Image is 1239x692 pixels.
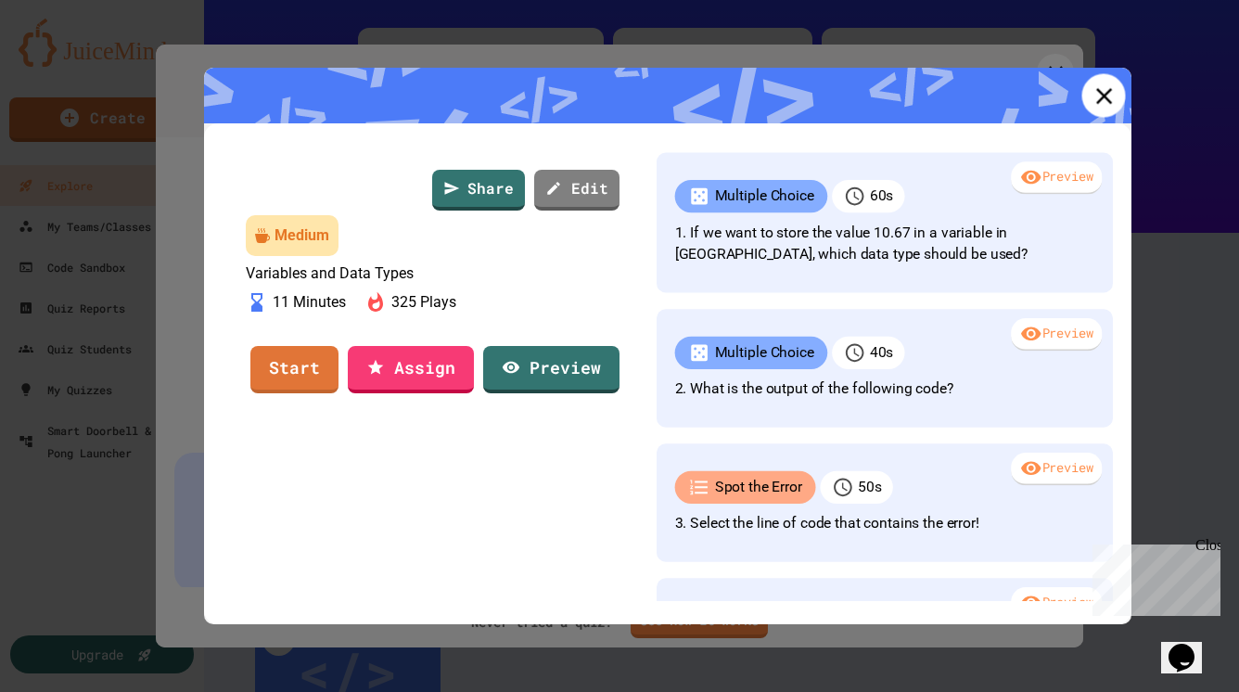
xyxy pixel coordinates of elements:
a: Edit [534,170,619,211]
p: 3. Select the line of code that contains the error! [675,513,1095,535]
iframe: chat widget [1161,618,1220,673]
div: Preview [1011,318,1102,352]
div: Chat with us now!Close [7,7,128,118]
p: Spot the Error [715,477,802,499]
a: Preview [483,346,619,393]
p: 50 s [858,477,881,499]
p: 40 s [870,342,893,365]
p: 325 Plays [391,291,456,314]
div: Preview [1011,587,1102,621]
div: Preview [1011,161,1102,195]
p: 60 s [870,186,893,208]
p: Multiple Choice [715,186,814,208]
p: Multiple Choice [715,342,814,365]
p: 2. What is the output of the following code? [675,378,1095,401]
p: Variables and Data Types [246,265,620,282]
p: 11 Minutes [273,291,346,314]
a: Assign [348,346,474,393]
a: Start [250,346,338,393]
div: Medium [275,224,329,247]
a: Share [432,170,525,211]
div: Preview [1011,453,1102,486]
p: 1. If we want to store the value 10.67 in a variable in [GEOGRAPHIC_DATA], which data type should... [675,222,1095,265]
iframe: chat widget [1085,537,1220,616]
